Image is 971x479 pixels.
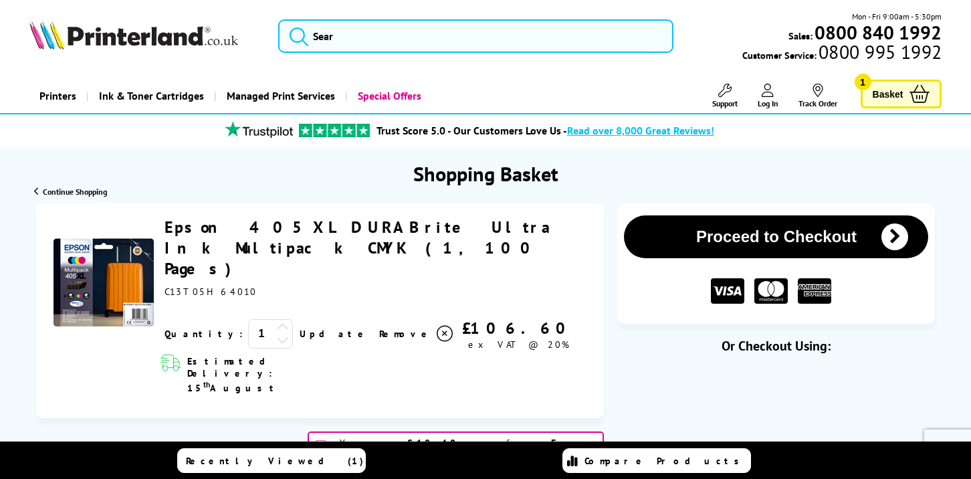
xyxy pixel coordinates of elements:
a: Recently Viewed (1) [177,448,366,473]
a: Compare Products [562,448,751,473]
input: Sear [278,19,673,53]
iframe: PayPal [643,376,910,406]
a: Printers [29,79,86,113]
img: American Express [798,278,831,304]
span: Quantity: [165,328,243,340]
img: trustpilot rating [219,121,299,138]
img: Printerland Logo [29,20,238,50]
b: £18.40 [407,437,457,449]
a: Special Offers [345,79,431,113]
img: Epson 405XL DURABrite Ultra Ink Multipack CMYK (1,100 Pages) [53,232,154,332]
div: Or Checkout Using: [617,337,935,355]
a: Basket 1 [861,80,942,108]
span: Customer Service: [742,45,942,62]
a: Trust Score 5.0 - Our Customers Love Us -Read over 8,000 Great Reviews! [376,124,714,137]
span: C13T05H64010 [165,286,257,298]
span: Support [712,98,738,108]
span: Recently Viewed (1) [186,455,364,467]
a: Epson 405XL DURABrite Ultra Ink Multipack CMYK (1,100 Pages) [165,217,550,279]
h1: Shopping Basket [413,161,558,187]
a: Printerland Logo [29,20,262,52]
span: Log In [758,98,778,108]
img: VISA [711,278,744,304]
span: Compare Products [584,455,746,467]
span: Estimated Delivery: 15 August [187,355,334,394]
span: Continue Shopping [43,187,107,197]
span: Basket [873,85,903,103]
span: Mon - Fri 9:00am - 5:30pm [852,10,942,23]
a: Delete item from your basket [379,324,455,344]
img: MASTER CARD [754,278,788,304]
a: 0800 840 1992 [813,26,942,39]
a: Track Order [798,84,837,108]
span: Remove [379,328,432,340]
a: Managed Print Services [214,79,345,113]
span: Read over 8,000 Great Reviews! [567,124,714,137]
span: You are away from [340,437,599,461]
a: Continue Shopping [34,187,107,197]
div: £106.60 [455,318,582,339]
span: ex VAT @ 20% [468,339,569,351]
a: Support [712,84,738,108]
span: Ink & Toner Cartridges [99,79,204,113]
a: Ink & Toner Cartridges [86,79,214,113]
span: Sales: [788,29,813,42]
div: Do you have a discount code? [96,438,294,452]
button: Proceed to Checkout [624,215,928,258]
span: 0800 995 1992 [817,45,942,58]
sup: th [203,379,210,389]
img: trustpilot rating [299,124,370,137]
a: Log In [758,84,778,108]
a: Update [300,328,368,340]
b: 0800 840 1992 [815,20,942,45]
span: 1 [855,74,871,90]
